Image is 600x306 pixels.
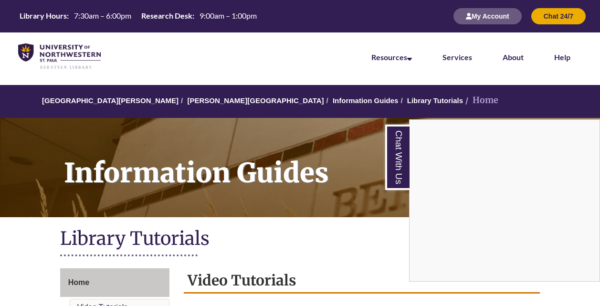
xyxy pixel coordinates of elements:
a: About [503,53,524,62]
div: Chat With Us [409,119,600,282]
a: Services [442,53,472,62]
iframe: Chat Widget [410,120,600,281]
img: UNWSP Library Logo [18,43,101,70]
a: Help [554,53,570,62]
a: Resources [371,53,412,62]
a: Chat With Us [385,125,410,190]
